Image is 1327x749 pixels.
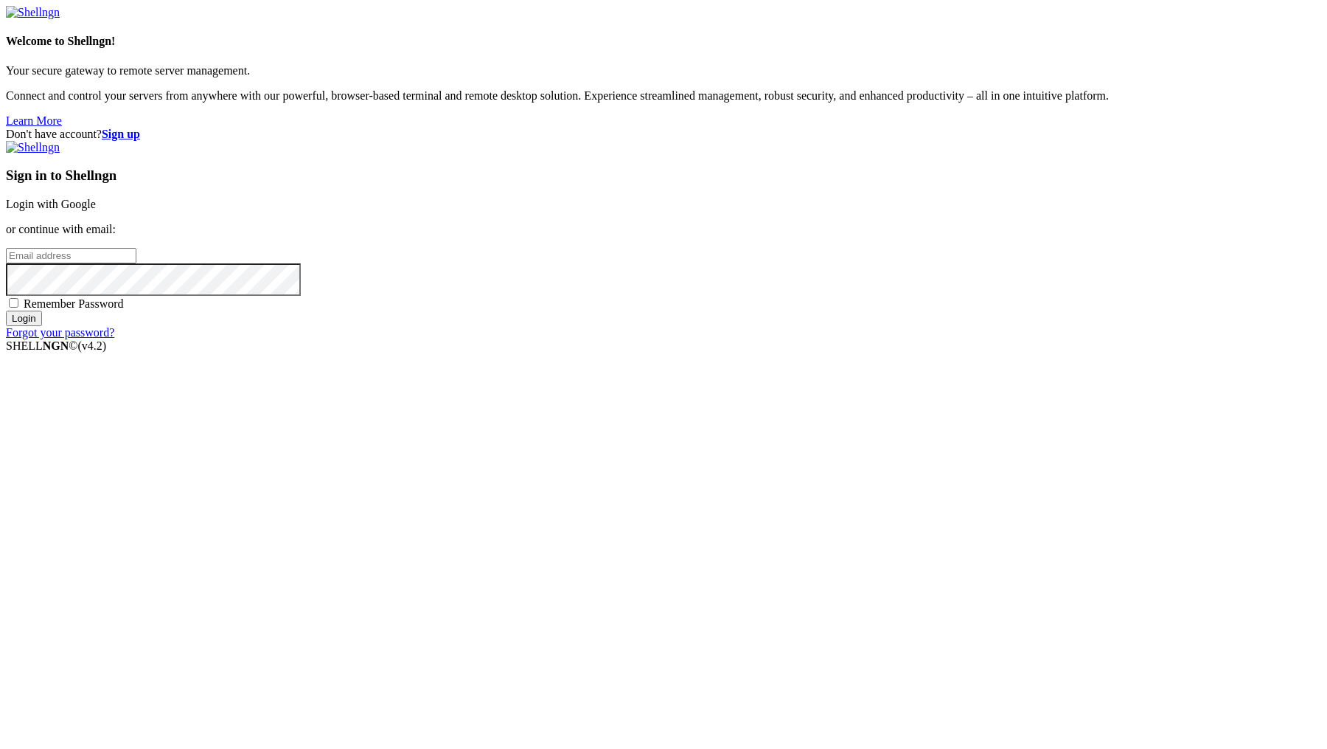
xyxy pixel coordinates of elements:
[6,326,114,339] a: Forgot your password?
[6,6,60,19] img: Shellngn
[78,339,107,352] span: 4.2.0
[24,297,124,310] span: Remember Password
[6,64,1321,77] p: Your secure gateway to remote server management.
[6,114,62,127] a: Learn More
[6,311,42,326] input: Login
[6,339,106,352] span: SHELL ©
[43,339,69,352] b: NGN
[6,128,1321,141] div: Don't have account?
[102,128,140,140] a: Sign up
[6,35,1321,48] h4: Welcome to Shellngn!
[6,248,136,263] input: Email address
[6,223,1321,236] p: or continue with email:
[9,298,18,308] input: Remember Password
[6,198,96,210] a: Login with Google
[6,141,60,154] img: Shellngn
[6,168,1321,184] h3: Sign in to Shellngn
[6,89,1321,103] p: Connect and control your servers from anywhere with our powerful, browser-based terminal and remo...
